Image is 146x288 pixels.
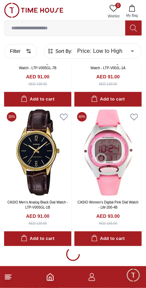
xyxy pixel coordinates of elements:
div: AED 130.00 [99,81,117,87]
div: Add to cart [91,235,125,243]
a: CASIO Men's Analog Black Dial Watch - LTP-V005GL-1B [8,200,68,209]
button: Filter [4,44,37,58]
div: Add to cart [21,95,54,103]
h4: AED 91.00 [26,213,49,219]
div: Chat Widget [126,268,141,283]
a: CASIO Women's Digital Pink Dial Watch - LW-200-4B [77,200,138,209]
span: 30 % [7,112,16,122]
span: Wishlist [105,14,122,19]
button: Add to cart [74,92,142,107]
button: Add to cart [74,231,142,246]
h4: AED 91.00 [96,73,119,80]
span: 0 [115,3,121,8]
div: AED 155.00 [99,221,117,226]
span: Sort By: [54,48,72,55]
img: CASIO Men's Analog Black Dial Watch - LTP-V005GL-1B [4,109,71,196]
span: My Bag [123,13,141,18]
a: Home [46,273,54,281]
div: Add to cart [21,235,54,243]
div: AED 130.00 [29,81,47,87]
h4: AED 91.00 [26,73,49,80]
span: 40 % [77,112,87,122]
button: My Bag [122,3,142,20]
button: Add to cart [4,231,71,246]
button: Add to cart [4,92,71,107]
a: 0Wishlist [105,3,122,20]
img: CASIO Women's Digital Pink Dial Watch - LW-200-4B [74,109,142,196]
h4: AED 93.00 [96,213,119,219]
img: ... [4,3,63,18]
button: Sort By: [47,48,72,55]
div: AED 130.00 [29,221,47,226]
div: Price: Low to High [72,42,139,61]
div: Add to cart [91,95,125,103]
